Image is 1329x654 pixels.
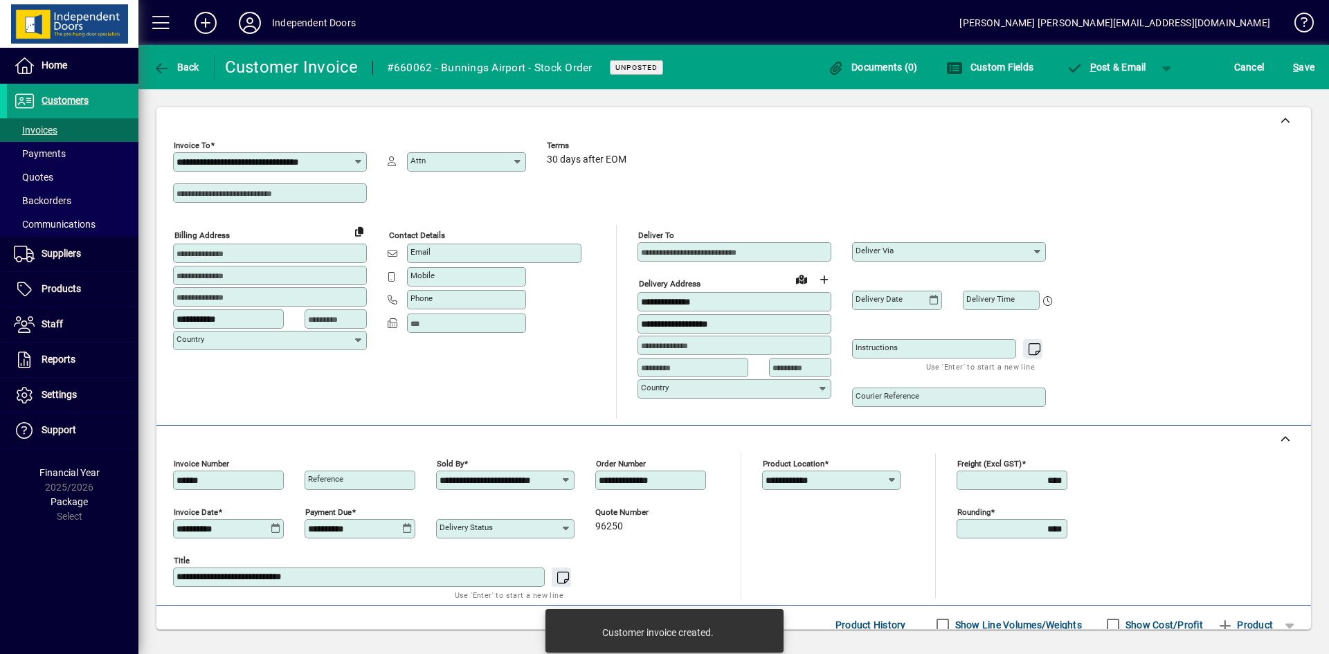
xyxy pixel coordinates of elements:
[1231,55,1268,80] button: Cancel
[14,172,53,183] span: Quotes
[856,343,898,352] mat-label: Instructions
[174,459,229,469] mat-label: Invoice number
[7,413,138,448] a: Support
[1090,62,1096,73] span: P
[1234,56,1265,78] span: Cancel
[1123,618,1203,632] label: Show Cost/Profit
[856,391,919,401] mat-label: Courier Reference
[1293,56,1314,78] span: ave
[828,62,918,73] span: Documents (0)
[42,424,76,435] span: Support
[641,383,669,392] mat-label: Country
[42,283,81,294] span: Products
[7,307,138,342] a: Staff
[957,459,1022,469] mat-label: Freight (excl GST)
[51,496,88,507] span: Package
[7,118,138,142] a: Invoices
[7,378,138,412] a: Settings
[1210,612,1280,637] button: Product
[824,55,921,80] button: Documents (0)
[387,57,593,79] div: #660062 - Bunnings Airport - Stock Order
[410,293,433,303] mat-label: Phone
[596,459,646,469] mat-label: Order number
[440,523,493,532] mat-label: Delivery status
[7,189,138,212] a: Backorders
[7,48,138,83] a: Home
[1066,62,1146,73] span: ost & Email
[7,165,138,189] a: Quotes
[7,272,138,307] a: Products
[943,55,1037,80] button: Custom Fields
[547,154,626,165] span: 30 days after EOM
[856,246,894,255] mat-label: Deliver via
[39,467,100,478] span: Financial Year
[835,614,906,636] span: Product History
[228,10,272,35] button: Profile
[42,318,63,329] span: Staff
[1293,62,1299,73] span: S
[225,56,359,78] div: Customer Invoice
[638,230,674,240] mat-label: Deliver To
[177,334,204,344] mat-label: Country
[348,220,370,242] button: Copy to Delivery address
[153,62,199,73] span: Back
[602,626,714,639] div: Customer invoice created.
[14,195,71,206] span: Backorders
[7,142,138,165] a: Payments
[42,60,67,71] span: Home
[42,389,77,400] span: Settings
[174,507,218,517] mat-label: Invoice date
[595,521,623,532] span: 96250
[1290,55,1318,80] button: Save
[946,62,1033,73] span: Custom Fields
[455,587,563,603] mat-hint: Use 'Enter' to start a new line
[959,12,1270,34] div: [PERSON_NAME] [PERSON_NAME][EMAIL_ADDRESS][DOMAIN_NAME]
[308,474,343,484] mat-label: Reference
[830,612,912,637] button: Product History
[174,556,190,565] mat-label: Title
[174,140,210,150] mat-label: Invoice To
[595,508,678,517] span: Quote number
[42,95,89,106] span: Customers
[305,507,352,517] mat-label: Payment due
[856,294,903,304] mat-label: Delivery date
[272,12,356,34] div: Independent Doors
[42,248,81,259] span: Suppliers
[138,55,215,80] app-page-header-button: Back
[615,63,658,72] span: Unposted
[14,148,66,159] span: Payments
[547,141,630,150] span: Terms
[966,294,1015,304] mat-label: Delivery time
[7,237,138,271] a: Suppliers
[1217,614,1273,636] span: Product
[790,268,813,290] a: View on map
[813,269,835,291] button: Choose address
[14,125,57,136] span: Invoices
[150,55,203,80] button: Back
[410,271,435,280] mat-label: Mobile
[410,156,426,165] mat-label: Attn
[437,459,464,469] mat-label: Sold by
[7,212,138,236] a: Communications
[42,354,75,365] span: Reports
[926,358,1035,374] mat-hint: Use 'Enter' to start a new line
[957,507,991,517] mat-label: Rounding
[952,618,1082,632] label: Show Line Volumes/Weights
[763,459,824,469] mat-label: Product location
[410,247,431,257] mat-label: Email
[14,219,96,230] span: Communications
[7,343,138,377] a: Reports
[1284,3,1312,48] a: Knowledge Base
[183,10,228,35] button: Add
[1059,55,1153,80] button: Post & Email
